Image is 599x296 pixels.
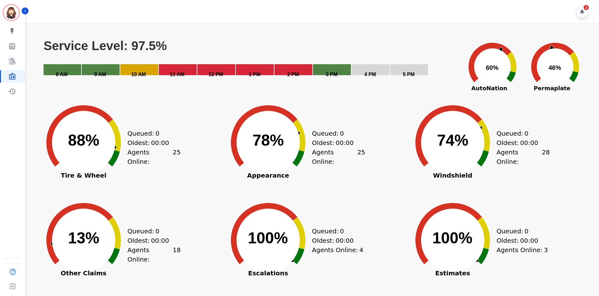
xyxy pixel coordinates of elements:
[68,229,99,247] text: 13%
[37,172,131,179] span: Tire & Wheel
[461,84,518,92] span: AutoNation
[520,138,538,148] span: 00:00
[437,132,468,149] text: 74%
[209,72,223,77] text: 12 PM
[56,72,68,77] text: 8 AM
[248,229,288,247] text: 100%
[312,226,359,236] div: Queued:
[524,84,580,92] span: Permaplate
[221,172,315,179] span: Appearance
[128,236,174,245] div: Oldest:
[128,226,174,236] div: Queued:
[253,132,284,149] text: 78%
[406,172,500,179] span: Windshield
[312,245,365,255] div: Agents Online:
[155,226,159,236] span: 0
[336,236,354,245] span: 00:00
[4,5,19,20] img: Bordered avatar
[44,39,167,53] text: Service Level: 97.5%
[128,245,181,264] div: Agents Online:
[340,226,344,236] span: 0
[497,129,544,138] div: Queued:
[131,72,146,77] text: 10 AM
[497,226,544,236] div: Queued:
[549,64,561,71] text: 46%
[326,72,337,77] text: 3 PM
[128,129,174,138] div: Queued:
[170,72,185,77] text: 11 AM
[37,270,131,276] span: Other Claims
[486,64,498,71] text: 60%
[173,148,180,166] span: 25
[151,138,169,148] span: 00:00
[340,129,344,138] span: 0
[312,148,365,166] div: Agents Online:
[544,245,548,255] span: 3
[312,129,359,138] div: Queued:
[497,138,544,148] div: Oldest:
[497,148,550,166] div: Agents Online:
[94,72,106,77] text: 9 AM
[406,270,500,276] span: Estimates
[173,245,180,264] span: 18
[524,129,529,138] span: 0
[432,229,472,247] text: 100%
[403,72,414,77] text: 5 PM
[128,148,181,166] div: Agents Online:
[364,72,376,77] text: 4 PM
[155,129,159,138] span: 0
[524,226,529,236] span: 0
[542,148,550,166] span: 28
[287,72,299,77] text: 2 PM
[336,138,354,148] span: 00:00
[128,138,174,148] div: Oldest:
[151,236,169,245] span: 00:00
[68,132,99,149] text: 88%
[584,5,589,10] div: 2
[497,236,544,245] div: Oldest:
[357,148,365,166] span: 25
[43,39,460,86] svg: Service Level: 97.5%
[221,270,315,276] span: Escalations
[312,236,359,245] div: Oldest:
[497,245,550,255] div: Agents Online:
[249,72,260,77] text: 1 PM
[359,245,363,255] span: 4
[312,138,359,148] div: Oldest:
[520,236,538,245] span: 00:00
